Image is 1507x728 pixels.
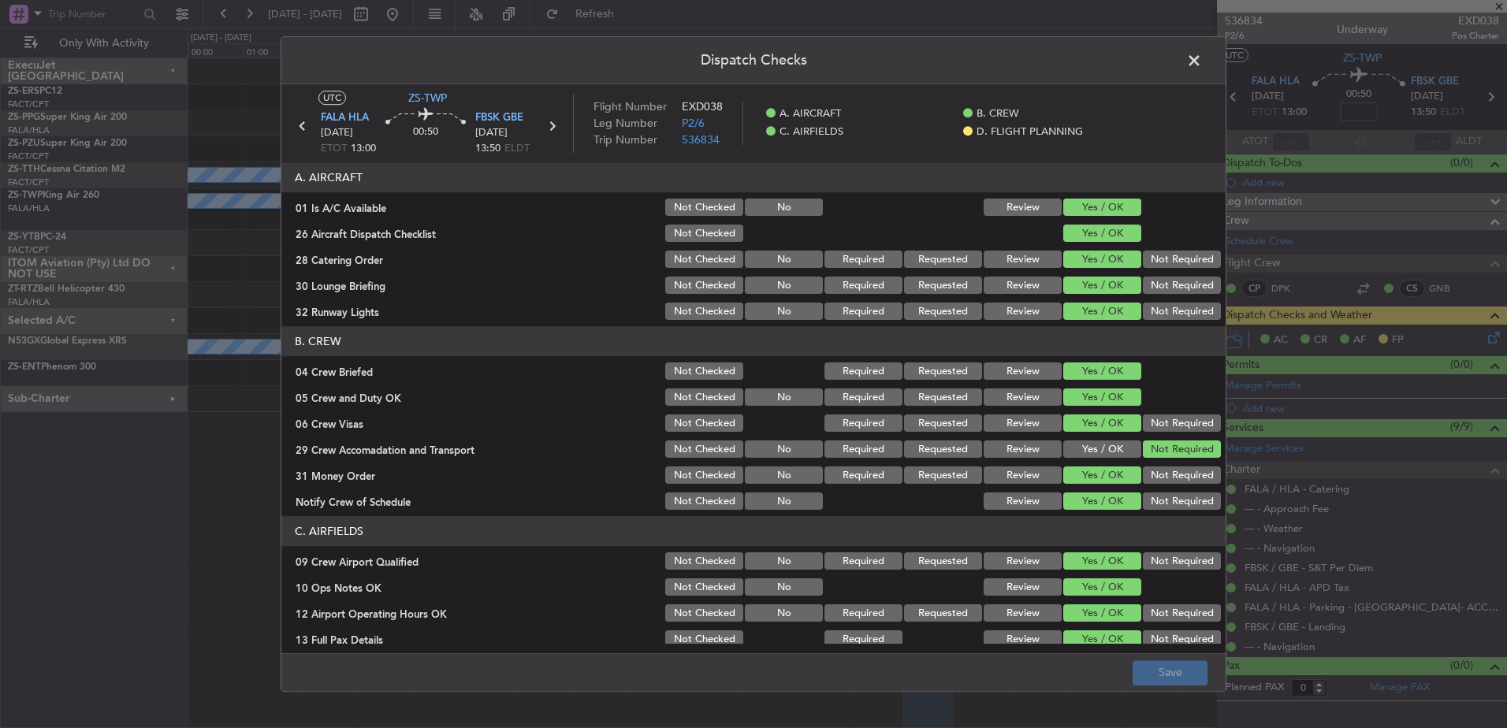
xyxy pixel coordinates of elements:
button: Not Required [1143,605,1221,622]
button: Not Required [1143,467,1221,485]
button: Not Required [1143,251,1221,269]
button: Not Required [1143,415,1221,433]
header: Dispatch Checks [281,37,1226,84]
button: Not Required [1143,493,1221,511]
button: Not Required [1143,631,1221,648]
button: Not Required [1143,303,1221,321]
button: Not Required [1143,277,1221,295]
button: Not Required [1143,441,1221,459]
button: Not Required [1143,553,1221,570]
